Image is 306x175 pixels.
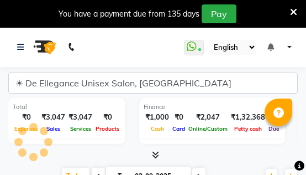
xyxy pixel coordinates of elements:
[171,112,187,123] div: ₹0
[187,125,229,132] span: Online/Custom
[144,112,171,123] div: ₹1,000
[28,32,59,63] img: logo
[40,112,67,123] div: ₹3,047
[68,125,93,132] span: Services
[233,125,263,132] span: Petty cash
[94,112,121,123] div: ₹0
[149,125,166,132] span: Cash
[144,102,281,112] div: Finance
[13,102,121,112] div: Total
[59,8,199,20] div: You have a payment due from 135 days
[67,112,94,123] div: ₹3,047
[229,112,267,123] div: ₹1,32,368
[267,125,281,132] span: Due
[202,4,236,23] button: Pay
[94,125,121,132] span: Products
[13,112,40,123] div: ₹0
[187,112,229,123] div: ₹2,047
[171,125,187,132] span: Card
[13,125,40,132] span: Expenses
[45,125,62,132] span: Sales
